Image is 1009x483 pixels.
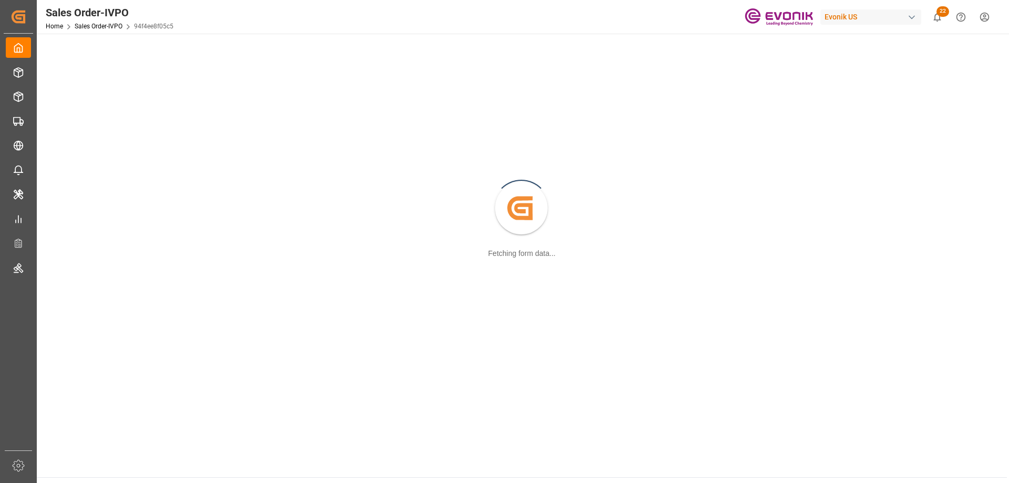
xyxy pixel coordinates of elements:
[46,5,173,20] div: Sales Order-IVPO
[949,5,973,29] button: Help Center
[936,6,949,17] span: 22
[75,23,122,30] a: Sales Order-IVPO
[745,8,813,26] img: Evonik-brand-mark-Deep-Purple-RGB.jpeg_1700498283.jpeg
[820,9,921,25] div: Evonik US
[46,23,63,30] a: Home
[820,7,925,27] button: Evonik US
[925,5,949,29] button: show 22 new notifications
[488,248,555,259] div: Fetching form data...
